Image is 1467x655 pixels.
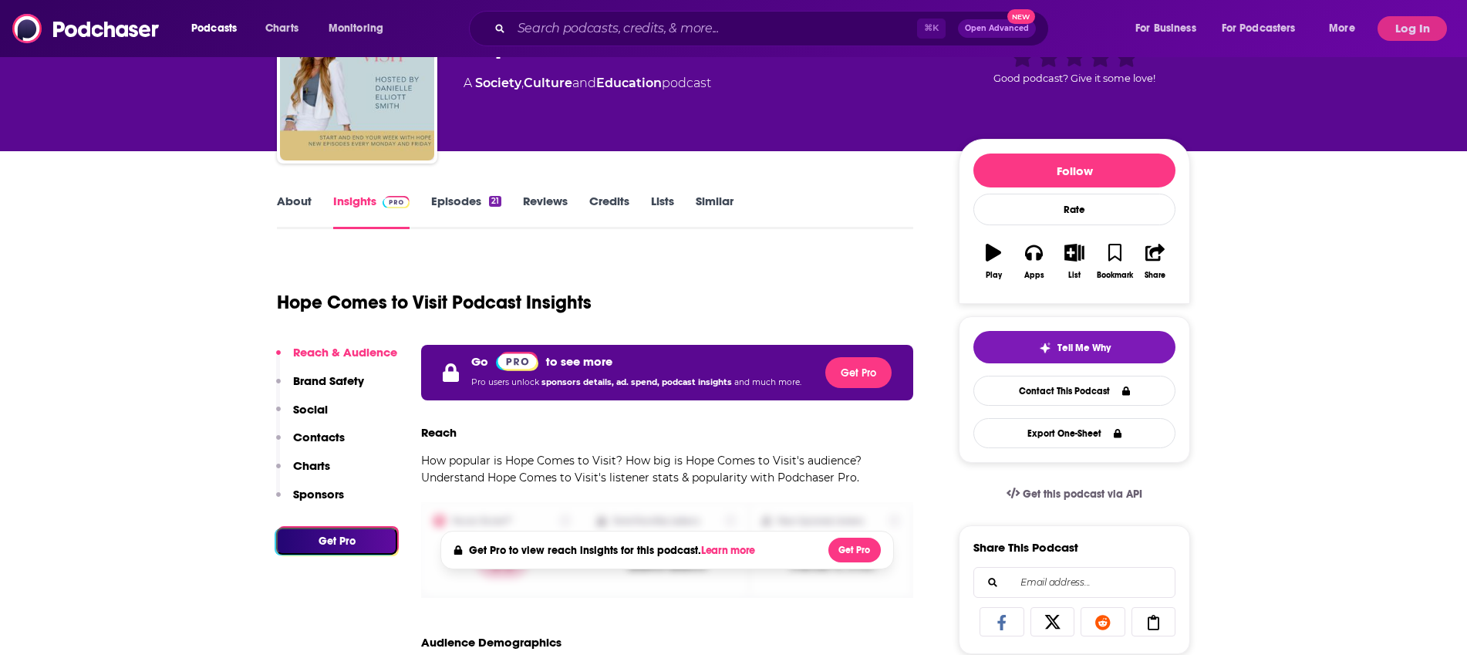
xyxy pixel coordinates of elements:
[589,194,629,229] a: Credits
[546,354,612,369] p: to see more
[276,345,397,373] button: Reach & Audience
[277,194,312,229] a: About
[572,76,596,90] span: and
[701,545,760,557] button: Learn more
[471,371,801,394] p: Pro users unlock and much more.
[1013,234,1054,289] button: Apps
[973,567,1175,598] div: Search followers
[973,418,1175,448] button: Export One-Sheet
[431,194,501,229] a: Episodes21
[1081,607,1125,636] a: Share on Reddit
[293,458,330,473] p: Charts
[180,16,257,41] button: open menu
[973,376,1175,406] a: Contact This Podcast
[421,452,913,486] p: How popular is Hope Comes to Visit? How big is Hope Comes to Visit's audience? Understand Hope Co...
[1030,607,1075,636] a: Share on X/Twitter
[651,194,674,229] a: Lists
[191,18,237,39] span: Podcasts
[973,234,1013,289] button: Play
[825,357,892,388] button: Get Pro
[496,351,538,371] a: Pro website
[973,540,1078,555] h3: Share This Podcast
[986,568,1162,597] input: Email address...
[973,331,1175,363] button: tell me why sparkleTell Me Why
[1135,18,1196,39] span: For Business
[1318,16,1374,41] button: open menu
[1212,16,1318,41] button: open menu
[1125,16,1216,41] button: open menu
[265,18,298,39] span: Charts
[12,14,160,43] img: Podchaser - Follow, Share and Rate Podcasts
[1222,18,1296,39] span: For Podcasters
[965,25,1029,32] span: Open Advanced
[293,430,345,444] p: Contacts
[1135,234,1175,289] button: Share
[276,528,397,555] button: Get Pro
[1054,234,1094,289] button: List
[1131,607,1176,636] a: Copy Link
[475,76,521,90] a: Society
[276,430,345,458] button: Contacts
[489,196,501,207] div: 21
[1068,271,1081,280] div: List
[828,538,881,562] button: Get Pro
[1039,342,1051,354] img: tell me why sparkle
[277,291,592,314] h1: Hope Comes to Visit Podcast Insights
[973,194,1175,225] div: Rate
[421,635,562,650] h3: Audience Demographics
[293,402,328,417] p: Social
[276,402,328,430] button: Social
[696,194,733,229] a: Similar
[280,6,434,160] img: Hope Comes to Visit
[973,154,1175,187] button: Follow
[471,354,488,369] p: Go
[958,19,1036,38] button: Open AdvancedNew
[523,194,568,229] a: Reviews
[1097,271,1133,280] div: Bookmark
[993,73,1155,84] span: Good podcast? Give it some love!
[496,352,538,371] img: Podchaser Pro
[917,19,946,39] span: ⌘ K
[511,16,917,41] input: Search podcasts, credits, & more...
[276,458,330,487] button: Charts
[541,377,734,387] span: sponsors details, ad. spend, podcast insights
[1094,234,1135,289] button: Bookmark
[469,544,760,557] h4: Get Pro to view reach insights for this podcast.
[421,425,457,440] h3: Reach
[1329,18,1355,39] span: More
[959,17,1190,113] div: Good podcast? Give it some love!
[596,76,662,90] a: Education
[1378,16,1447,41] button: Log In
[524,76,572,90] a: Culture
[276,487,344,515] button: Sponsors
[293,487,344,501] p: Sponsors
[994,475,1155,513] a: Get this podcast via API
[255,16,308,41] a: Charts
[1023,488,1142,501] span: Get this podcast via API
[1057,342,1111,354] span: Tell Me Why
[318,16,403,41] button: open menu
[484,11,1064,46] div: Search podcasts, credits, & more...
[293,373,364,388] p: Brand Safety
[521,76,524,90] span: ,
[980,607,1024,636] a: Share on Facebook
[329,18,383,39] span: Monitoring
[1007,9,1035,24] span: New
[333,194,410,229] a: InsightsPodchaser Pro
[276,373,364,402] button: Brand Safety
[464,74,711,93] div: A podcast
[383,196,410,208] img: Podchaser Pro
[1145,271,1165,280] div: Share
[293,345,397,360] p: Reach & Audience
[986,271,1002,280] div: Play
[1024,271,1044,280] div: Apps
